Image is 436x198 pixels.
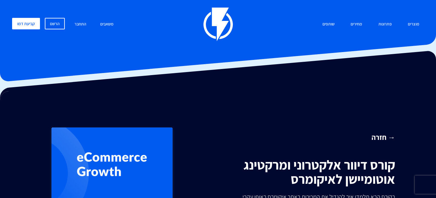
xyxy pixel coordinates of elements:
a: התחבר [70,18,91,31]
a: משאבים [96,18,118,31]
a: מחירים [346,18,367,31]
a: מוצרים [403,18,424,31]
h1: קורס דיוור אלקטרוני ומרקטינג אוטומיישן לאיקומרס [192,158,395,186]
a: שותפים [318,18,339,31]
a: קביעת דמו [12,18,40,29]
a: הרשם [45,18,65,29]
a: → חזרה [192,132,395,142]
a: פתרונות [374,18,396,31]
